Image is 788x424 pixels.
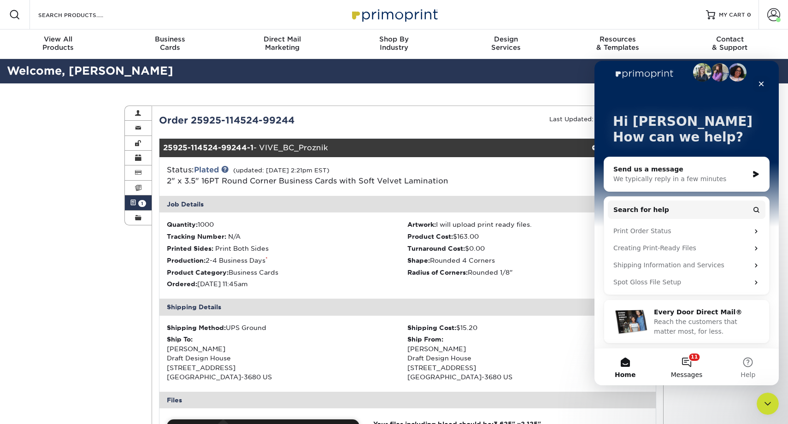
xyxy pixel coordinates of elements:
[159,299,656,315] div: Shipping Details
[138,200,146,207] span: 1
[167,268,408,277] li: Business Cards
[159,196,656,212] div: Job Details
[233,167,329,174] small: (updated: [DATE] 2:21pm EST)
[407,232,648,241] li: $163.00
[674,35,786,52] div: & Support
[2,35,114,43] span: View All
[125,195,152,210] a: 1
[167,257,206,264] strong: Production:
[167,324,226,331] strong: Shipping Method:
[562,29,674,59] a: Resources& Templates
[215,245,269,252] span: Print Both Sides
[167,336,193,343] strong: Ship To:
[167,177,448,185] a: 2" x 3.5" 16PT Round Corner Business Cards with Soft Velvet Lamination
[167,269,229,276] strong: Product Category:
[167,256,408,265] li: 2-4 Business Days
[226,29,338,59] a: Direct MailMarketing
[37,9,127,20] input: SEARCH PRODUCTS.....
[163,143,253,152] strong: 25925-114524-99244-1
[407,256,648,265] li: Rounded 4 Corners
[407,257,430,264] strong: Shape:
[338,35,450,52] div: Industry
[407,335,648,382] div: [PERSON_NAME] Draft Design House [STREET_ADDRESS] [GEOGRAPHIC_DATA]-3680 US
[594,61,779,385] iframe: Intercom live chat
[159,139,573,157] div: - VIVE_BC_Proznik
[573,143,656,153] div: view details
[167,245,213,252] strong: Printed Sides:
[562,35,674,52] div: & Templates
[114,29,226,59] a: BusinessCards
[450,35,562,43] span: Design
[226,35,338,43] span: Direct Mail
[160,165,490,187] div: Status:
[2,35,114,52] div: Products
[450,35,562,52] div: Services
[114,35,226,52] div: Cards
[338,29,450,59] a: Shop ByIndustry
[2,29,114,59] a: View AllProducts
[407,268,648,277] li: Rounded 1/8"
[674,35,786,43] span: Contact
[562,35,674,43] span: Resources
[228,233,241,240] span: N/A
[407,245,465,252] strong: Turnaround Cost:
[167,221,198,228] strong: Quantity:
[114,35,226,43] span: Business
[407,221,436,228] strong: Artwork:
[757,393,779,415] iframe: Intercom live chat
[407,324,456,331] strong: Shipping Cost:
[407,323,648,332] div: $15.20
[407,336,443,343] strong: Ship From:
[549,116,656,123] small: Last Updated: [DATE] 2:21pm EST
[573,139,656,157] a: view details
[450,29,562,59] a: DesignServices
[167,323,408,332] div: UPS Ground
[159,392,656,408] div: Files
[167,233,226,240] strong: Tracking Number:
[348,5,440,24] img: Primoprint
[167,280,197,288] strong: Ordered:
[152,113,408,127] div: Order 25925-114524-99244
[407,269,468,276] strong: Radius of Corners:
[407,233,453,240] strong: Product Cost:
[719,11,745,19] span: MY CART
[674,29,786,59] a: Contact& Support
[167,335,408,382] div: [PERSON_NAME] Draft Design House [STREET_ADDRESS] [GEOGRAPHIC_DATA]-3680 US
[407,244,648,253] li: $0.00
[338,35,450,43] span: Shop By
[167,220,408,229] li: 1000
[167,279,408,289] li: [DATE] 11:45am
[194,165,219,174] a: Plated
[226,35,338,52] div: Marketing
[407,220,648,229] li: I will upload print ready files.
[747,12,751,18] span: 0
